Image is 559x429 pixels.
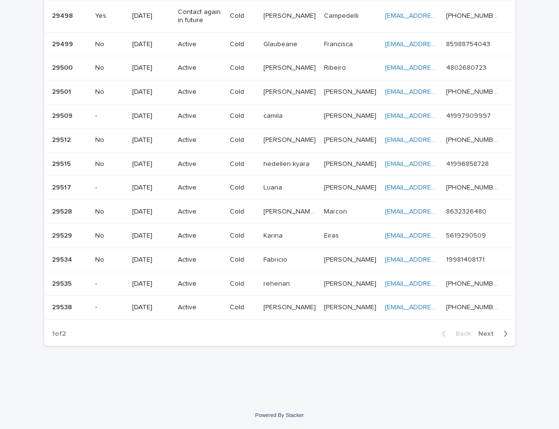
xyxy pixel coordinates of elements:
[324,134,378,144] p: [PERSON_NAME]
[132,303,170,312] p: [DATE]
[95,12,124,20] p: Yes
[478,330,499,337] span: Next
[178,88,222,96] p: Active
[385,256,494,263] a: [EMAIL_ADDRESS][DOMAIN_NAME]
[446,278,501,288] p: [PHONE_NUMBER]
[52,182,73,192] p: 29517
[324,254,378,264] p: [PERSON_NAME]
[446,302,501,312] p: [PHONE_NUMBER]
[385,280,494,287] a: [EMAIL_ADDRESS][DOMAIN_NAME]
[95,232,124,240] p: No
[263,254,289,264] p: Fabricio
[446,134,501,144] p: [PHONE_NUMBER]
[95,303,124,312] p: -
[52,206,74,216] p: 29528
[52,254,74,264] p: 29534
[132,184,170,192] p: [DATE]
[132,12,170,20] p: [DATE]
[44,128,515,152] tr: 2951229512 No[DATE]ActiveCold[PERSON_NAME][PERSON_NAME] [PERSON_NAME][PERSON_NAME] [EMAIL_ADDRESS...
[230,88,255,96] p: Cold
[44,248,515,272] tr: 2953429534 No[DATE]ActiveColdFabricioFabricio [PERSON_NAME][PERSON_NAME] [EMAIL_ADDRESS][DOMAIN_N...
[44,0,515,33] tr: 2949829498 Yes[DATE]Contact again in futureCold[PERSON_NAME][PERSON_NAME] CampedelliCampedelli [E...
[95,208,124,216] p: No
[230,280,255,288] p: Cold
[44,80,515,104] tr: 2950129501 No[DATE]ActiveCold[PERSON_NAME][PERSON_NAME] [PERSON_NAME][PERSON_NAME] [EMAIL_ADDRESS...
[178,184,222,192] p: Active
[263,134,318,144] p: [PERSON_NAME]
[230,12,255,20] p: Cold
[132,256,170,264] p: [DATE]
[178,208,222,216] p: Active
[52,230,74,240] p: 29529
[230,160,255,168] p: Cold
[44,224,515,248] tr: 2952929529 No[DATE]ActiveColdKarinaKarina EirasEiras [EMAIL_ADDRESS][DOMAIN_NAME] 561929050956192...
[132,160,170,168] p: [DATE]
[132,280,170,288] p: [DATE]
[324,278,378,288] p: [PERSON_NAME]
[178,136,222,144] p: Active
[230,208,255,216] p: Cold
[52,134,73,144] p: 29512
[324,38,355,49] p: Francisca
[44,200,515,224] tr: 2952829528 No[DATE]ActiveCold[PERSON_NAME] [PERSON_NAME][PERSON_NAME] [PERSON_NAME] MarconMarcon ...
[230,64,255,72] p: Cold
[132,208,170,216] p: [DATE]
[132,136,170,144] p: [DATE]
[230,40,255,49] p: Cold
[446,38,492,49] p: 85988754043
[95,40,124,49] p: No
[52,10,75,20] p: 29498
[446,230,488,240] p: 5619290509
[263,10,318,20] p: [PERSON_NAME]
[178,256,222,264] p: Active
[95,280,124,288] p: -
[52,86,73,96] p: 29501
[324,86,378,96] p: [PERSON_NAME]
[446,62,488,72] p: 4802680723
[263,230,285,240] p: Karina
[52,158,73,168] p: 29515
[446,110,493,120] p: 41997909997
[324,206,349,216] p: Marcon
[52,302,74,312] p: 29538
[52,110,75,120] p: 29509
[44,322,74,346] p: 1 of 2
[450,330,471,337] span: Back
[132,112,170,120] p: [DATE]
[178,8,222,25] p: Contact again in future
[230,136,255,144] p: Cold
[385,304,494,311] a: [EMAIL_ADDRESS][DOMAIN_NAME]
[385,13,494,19] a: [EMAIL_ADDRESS][DOMAIN_NAME]
[44,56,515,80] tr: 2950029500 No[DATE]ActiveCold[PERSON_NAME][PERSON_NAME] RibeiroRibeiro [EMAIL_ADDRESS][DOMAIN_NAM...
[178,40,222,49] p: Active
[95,136,124,144] p: No
[95,160,124,168] p: No
[263,302,318,312] p: [PERSON_NAME]
[230,303,255,312] p: Cold
[324,158,378,168] p: [PERSON_NAME]
[178,232,222,240] p: Active
[178,64,222,72] p: Active
[385,232,494,239] a: [EMAIL_ADDRESS][DOMAIN_NAME]
[44,272,515,296] tr: 2953529535 -[DATE]ActiveColdrehenanrehenan [PERSON_NAME][PERSON_NAME] [EMAIL_ADDRESS][DOMAIN_NAME...
[95,64,124,72] p: No
[52,38,75,49] p: 29499
[385,137,494,143] a: [EMAIL_ADDRESS][DOMAIN_NAME]
[263,158,311,168] p: hedellen kyara
[385,184,494,191] a: [EMAIL_ADDRESS][DOMAIN_NAME]
[178,303,222,312] p: Active
[95,88,124,96] p: No
[132,40,170,49] p: [DATE]
[178,160,222,168] p: Active
[385,161,494,167] a: [EMAIL_ADDRESS][DOMAIN_NAME]
[324,10,360,20] p: Campedelli
[132,232,170,240] p: [DATE]
[52,278,74,288] p: 29535
[474,329,515,338] button: Next
[446,158,491,168] p: 41996858728
[95,184,124,192] p: -
[44,176,515,200] tr: 2951729517 -[DATE]ActiveColdLuanaLuana [PERSON_NAME][PERSON_NAME] [EMAIL_ADDRESS][DOMAIN_NAME] [P...
[230,184,255,192] p: Cold
[230,232,255,240] p: Cold
[385,113,494,119] a: [EMAIL_ADDRESS][DOMAIN_NAME]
